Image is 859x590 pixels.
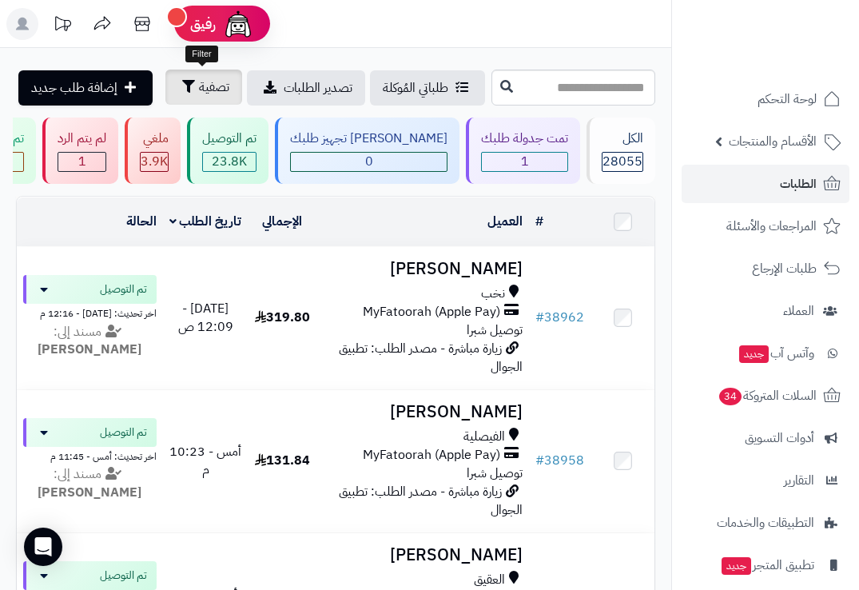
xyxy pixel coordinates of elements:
[383,78,448,98] span: طلباتي المُوكلة
[784,469,814,492] span: التقارير
[602,153,642,171] span: 28055
[141,153,168,171] div: 3862
[583,118,658,184] a: الكل28055
[169,442,241,480] span: أمس - 10:23 م
[783,300,814,322] span: العملاء
[290,130,447,148] div: [PERSON_NAME] تجهيز طلبك
[739,345,769,363] span: جديد
[535,308,584,327] a: #38962
[682,207,849,245] a: المراجعات والأسئلة
[126,212,157,231] a: الحالة
[363,303,500,321] span: MyFatoorah (Apple Pay)
[323,403,523,421] h3: [PERSON_NAME]
[323,546,523,564] h3: [PERSON_NAME]
[481,130,568,148] div: تمت جدولة طلبك
[535,308,544,327] span: #
[23,304,157,321] div: اخر تحديث: [DATE] - 12:16 م
[535,451,544,470] span: #
[363,446,500,464] span: MyFatoorah (Apple Pay)
[682,249,849,288] a: طلبات الإرجاع
[38,340,141,359] strong: [PERSON_NAME]
[100,281,147,297] span: تم التوصيل
[463,428,505,446] span: الفيصلية
[729,130,817,153] span: الأقسام والمنتجات
[682,461,849,500] a: التقارير
[682,546,849,584] a: تطبيق المتجرجديد
[370,70,485,106] a: طلباتي المُوكلة
[482,153,567,171] span: 1
[165,70,242,105] button: تصفية
[169,212,242,231] a: تاريخ الطلب
[262,212,302,231] a: الإجمالي
[467,464,523,483] span: توصيل شبرا
[222,8,254,40] img: ai-face.png
[682,334,849,373] a: وآتس آبجديد
[39,118,121,184] a: لم يتم الرد 1
[682,419,849,457] a: أدوات التسويق
[203,153,256,171] div: 23815
[718,385,817,407] span: السلات المتروكة
[31,78,117,98] span: إضافة طلب جديد
[184,118,272,184] a: تم التوصيل 23.8K
[38,483,141,502] strong: [PERSON_NAME]
[717,512,814,534] span: التطبيقات والخدمات
[24,528,62,566] div: Open Intercom Messenger
[726,215,817,237] span: المراجعات والأسئلة
[602,130,643,148] div: الكل
[247,70,365,106] a: تصدير الطلبات
[100,425,147,441] span: تم التوصيل
[291,153,447,171] span: 0
[718,388,742,406] span: 34
[682,292,849,330] a: العملاء
[481,285,505,303] span: نخب
[140,130,169,148] div: ملغي
[720,554,814,576] span: تطبيق المتجر
[185,46,217,63] div: Filter
[487,212,523,231] a: العميل
[722,557,751,575] span: جديد
[752,257,817,280] span: طلبات الإرجاع
[474,571,505,589] span: العقيق
[203,153,256,171] span: 23.8K
[121,118,184,184] a: ملغي 3.9K
[738,342,814,365] span: وآتس آب
[141,153,168,171] span: 3.9K
[255,308,310,327] span: 319.80
[11,465,169,502] div: مسند إلى:
[750,12,844,46] img: logo-2.png
[284,78,352,98] span: تصدير الطلبات
[202,130,257,148] div: تم التوصيل
[100,568,147,584] span: تم التوصيل
[682,504,849,542] a: التطبيقات والخدمات
[780,173,817,195] span: الطلبات
[745,427,814,449] span: أدوات التسويق
[323,260,523,278] h3: [PERSON_NAME]
[58,153,105,171] span: 1
[58,130,106,148] div: لم يتم الرد
[535,451,584,470] a: #38958
[23,447,157,464] div: اخر تحديث: أمس - 11:45 م
[758,88,817,110] span: لوحة التحكم
[467,321,523,340] span: توصيل شبرا
[255,451,310,470] span: 131.84
[18,70,153,106] a: إضافة طلب جديد
[463,118,583,184] a: تمت جدولة طلبك 1
[535,212,543,231] a: #
[682,377,849,415] a: السلات المتروكة34
[42,8,82,44] a: تحديثات المنصة
[682,165,849,203] a: الطلبات
[339,482,523,520] span: زيارة مباشرة - مصدر الطلب: تطبيق الجوال
[682,80,849,118] a: لوحة التحكم
[199,78,229,97] span: تصفية
[272,118,463,184] a: [PERSON_NAME] تجهيز طلبك 0
[339,339,523,377] span: زيارة مباشرة - مصدر الطلب: تطبيق الجوال
[11,323,169,360] div: مسند إلى:
[178,299,233,337] span: [DATE] - 12:09 ص
[190,14,216,34] span: رفيق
